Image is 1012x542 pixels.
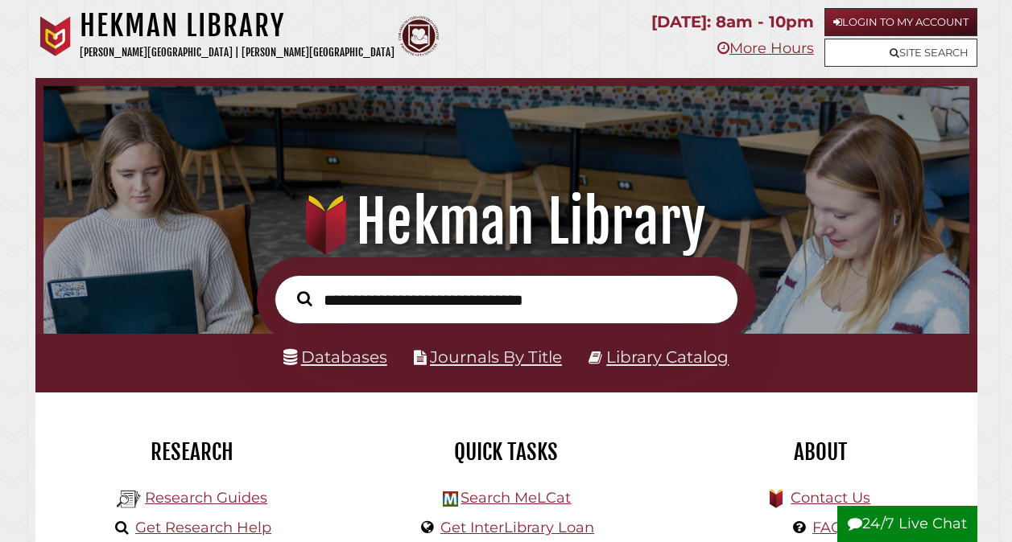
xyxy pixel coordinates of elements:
[135,519,271,536] a: Get Research Help
[606,347,729,367] a: Library Catalog
[812,519,850,536] a: FAQs
[651,8,814,36] p: [DATE]: 8am - 10pm
[430,347,562,367] a: Journals By Title
[48,438,337,466] h2: Research
[80,8,394,43] h1: Hekman Library
[117,487,141,511] img: Hekman Library Logo
[80,43,394,62] p: [PERSON_NAME][GEOGRAPHIC_DATA] | [PERSON_NAME][GEOGRAPHIC_DATA]
[145,489,267,507] a: Research Guides
[361,438,651,466] h2: Quick Tasks
[717,39,814,57] a: More Hours
[461,489,571,507] a: Search MeLCat
[824,8,977,36] a: Login to My Account
[791,489,870,507] a: Contact Us
[58,187,953,257] h1: Hekman Library
[443,491,458,507] img: Hekman Library Logo
[289,287,320,310] button: Search
[440,519,594,536] a: Get InterLibrary Loan
[399,16,439,56] img: Calvin Theological Seminary
[297,290,312,306] i: Search
[35,16,76,56] img: Calvin University
[675,438,965,466] h2: About
[283,347,387,367] a: Databases
[824,39,977,67] a: Site Search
